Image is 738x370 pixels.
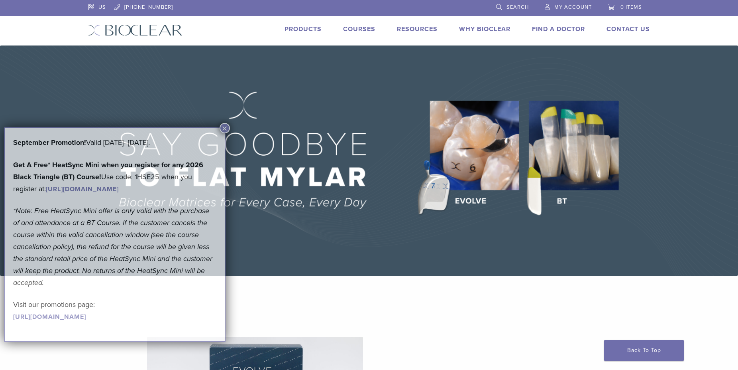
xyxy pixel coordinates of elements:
p: Valid [DATE]–[DATE]. [13,137,216,148]
strong: Get A Free* HeatSync Mini when you register for any 2026 Black Triangle (BT) Course! [13,160,203,181]
span: My Account [554,4,592,10]
a: Back To Top [604,340,684,361]
button: Close [220,123,230,133]
b: September Promotion! [13,138,86,147]
a: [URL][DOMAIN_NAME] [13,313,86,321]
p: Use code: 1HSE25 when you register at: [13,159,216,195]
a: [URL][DOMAIN_NAME] [46,185,119,193]
img: Bioclear [88,24,183,36]
a: Products [285,25,322,33]
a: Find A Doctor [532,25,585,33]
span: Search [506,4,529,10]
a: Contact Us [606,25,650,33]
a: Courses [343,25,375,33]
p: Visit our promotions page: [13,299,216,323]
em: *Note: Free HeatSync Mini offer is only valid with the purchase of and attendance at a BT Course.... [13,206,212,287]
span: 0 items [620,4,642,10]
a: Resources [397,25,438,33]
a: Why Bioclear [459,25,510,33]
